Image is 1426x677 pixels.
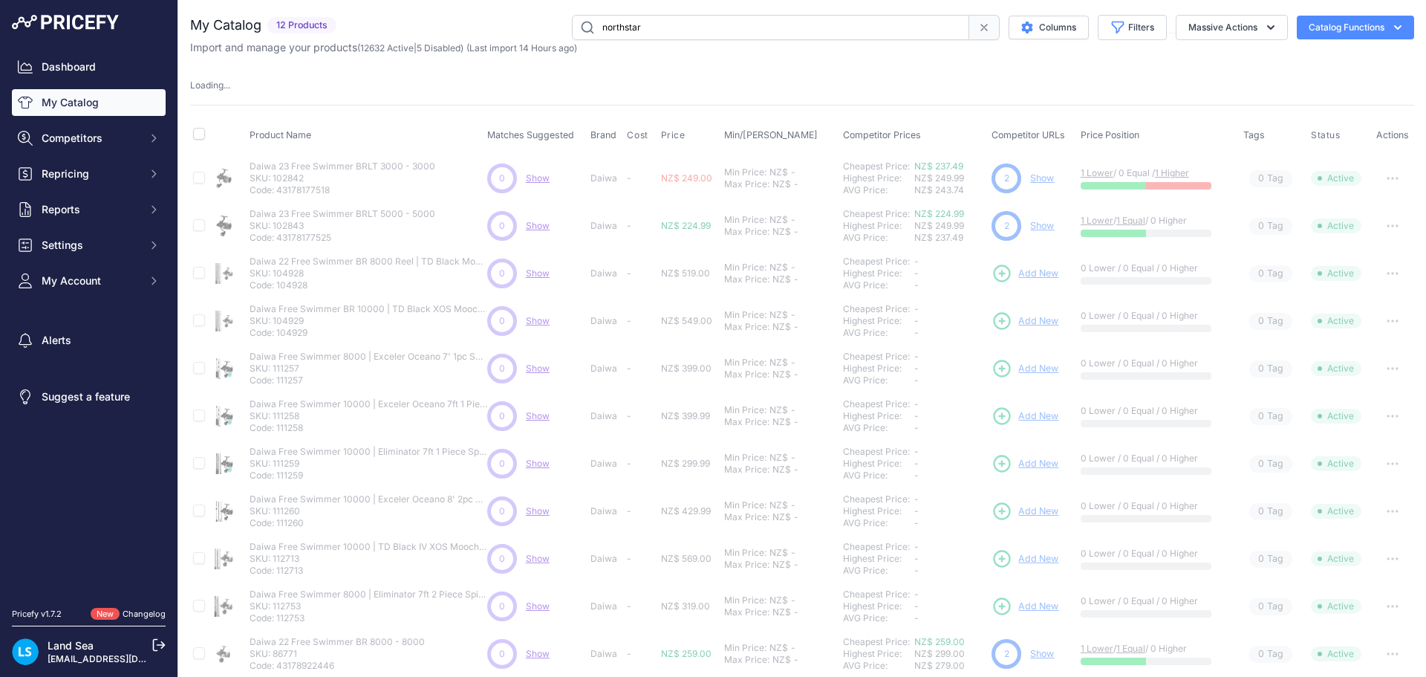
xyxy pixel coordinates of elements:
div: - [791,416,798,428]
span: - [914,410,919,421]
span: Tag [1249,456,1292,473]
span: - [627,505,631,516]
div: AVG Price: [843,327,914,339]
div: NZ$ [772,178,791,190]
span: Add New [1018,457,1058,471]
div: Max Price: [724,464,769,476]
div: NZ$ [769,357,788,369]
span: Active [1311,504,1361,519]
a: NZ$ 224.99 [914,208,964,219]
span: 0 [1258,219,1264,233]
nav: Sidebar [12,54,166,590]
span: - [627,268,631,279]
a: Alerts [12,327,166,354]
span: NZ$ 519.00 [661,268,710,279]
p: SKU: 102843 [250,220,435,232]
span: - [914,375,919,386]
div: NZ$ [769,547,788,559]
div: AVG Price: [843,470,914,482]
span: NZ$ 299.99 [661,458,710,469]
span: - [627,458,631,469]
a: Cheapest Price: [843,589,910,600]
p: Code: 43178177518 [250,184,435,196]
span: Active [1311,409,1361,424]
div: AVG Price: [843,422,914,434]
span: 0 [499,457,505,470]
span: 0 [1258,314,1264,328]
a: Show [526,363,550,374]
span: - [914,493,919,505]
a: Cheapest Price: [843,351,910,362]
a: NZ$ 237.49 [914,161,963,172]
span: Add New [1018,267,1058,281]
a: Cheapest Price: [843,256,910,267]
input: Search [572,15,969,40]
span: 0 [499,172,505,185]
p: Daiwa Free Swimmer 10000 | Eliminator 7ft 1 Piece Spin Combo with Line [250,446,487,458]
a: Show [526,220,550,231]
div: Min Price: [724,404,766,416]
div: Min Price: [724,309,766,321]
div: - [788,499,795,511]
a: Show [1030,172,1054,184]
div: - [791,178,798,190]
p: Daiwa 23 Free Swimmer BRLT 3000 - 3000 [250,161,435,172]
span: NZ$ 249.99 [914,220,964,231]
div: Min Price: [724,214,766,226]
span: 0 [1258,172,1264,186]
a: Show [526,553,550,564]
a: Show [526,410,550,421]
button: Cost [627,129,651,141]
span: - [914,315,919,326]
span: - [914,303,919,314]
button: Repricing [12,161,166,187]
button: Price [661,129,688,141]
div: NZ$ [772,273,791,285]
a: Show [526,315,550,326]
p: Daiwa [590,410,621,422]
button: Settings [12,232,166,259]
span: - [914,256,919,267]
span: NZ$ 569.00 [661,553,712,564]
span: Competitor URLs [992,129,1065,140]
span: 0 [499,267,505,280]
span: My Account [42,273,139,288]
div: Max Price: [724,369,769,380]
div: Highest Price: [843,553,914,565]
a: Add New [992,453,1058,474]
p: Daiwa Free Swimmer 8000 | Exceler Oceano 7' 1pc Spin Combo [250,351,487,363]
div: Max Price: [724,178,769,190]
p: Daiwa [590,268,621,279]
a: Dashboard [12,54,166,80]
div: AVG Price: [843,375,914,386]
a: [EMAIL_ADDRESS][DOMAIN_NAME] [48,653,203,664]
p: Daiwa Free Swimmer 10000 | Exceler Oceano 7ft 1 Piece Spin Combo with Line [250,398,487,410]
div: Highest Price: [843,220,914,232]
div: Highest Price: [843,458,914,470]
p: Daiwa Free Swimmer BR 10000 | TD Black XOS Moocher 701XHS Spin Combo [250,303,487,315]
p: Code: 111260 [250,517,487,529]
a: Show [1030,220,1054,231]
div: Highest Price: [843,172,914,184]
span: Product Name [250,129,311,140]
div: NZ$ [772,226,791,238]
span: (Last import 14 Hours ago) [466,42,577,54]
p: SKU: 111258 [250,410,487,422]
a: Add New [992,548,1058,569]
span: Add New [1018,600,1058,614]
img: Pricefy Logo [12,15,119,30]
div: NZ$ [769,499,788,511]
a: Show [526,648,550,659]
div: NZ$ [772,321,791,333]
div: NZ$ [769,452,788,464]
span: - [914,553,919,564]
span: Add New [1018,552,1058,566]
div: AVG Price: [843,184,914,196]
span: - [914,446,919,457]
span: 0 [1258,267,1264,281]
span: NZ$ 399.00 [661,363,712,374]
div: - [788,452,795,464]
p: / / 0 Higher [1081,215,1228,227]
